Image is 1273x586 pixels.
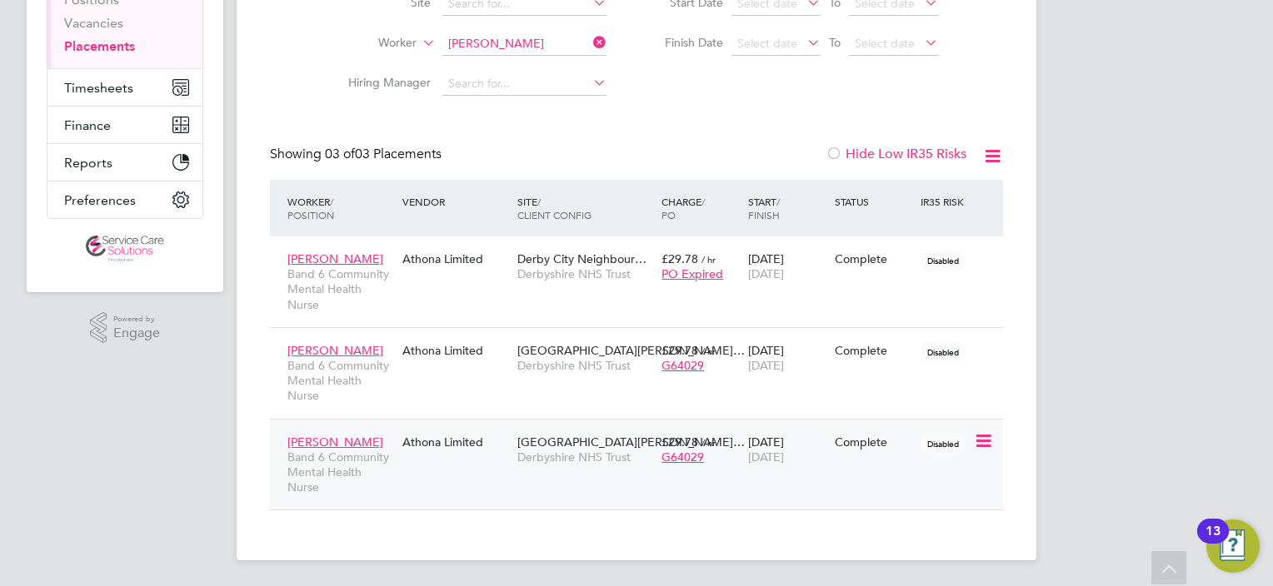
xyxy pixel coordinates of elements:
span: £29.78 [661,435,698,449]
div: Status [831,186,917,216]
input: Search for... [442,32,607,56]
span: To [824,32,846,53]
span: PO Expired [661,266,723,281]
a: [PERSON_NAME]Band 6 Community Mental Health NurseAthona Limited[GEOGRAPHIC_DATA][PERSON_NAME]…Der... [283,334,1003,348]
div: Complete [835,435,913,449]
span: Engage [113,326,160,340]
span: / hr [701,253,716,266]
span: / Client Config [517,195,592,221]
span: [GEOGRAPHIC_DATA][PERSON_NAME]… [517,343,745,358]
span: £29.78 [661,251,698,266]
label: Hide Low IR35 Risks [826,146,966,162]
div: Showing [270,146,445,163]
div: Athona Limited [398,335,513,366]
span: Band 6 Community Mental Health Nurse [287,449,394,495]
span: Finance [64,117,111,133]
button: Reports [47,144,202,181]
span: Preferences [64,192,136,208]
a: [PERSON_NAME]Band 6 Community Mental Health NurseAthona LimitedDerby City Neighbour…Derbyshire NH... [283,242,1003,256]
label: Worker [321,35,417,52]
div: 13 [1206,531,1221,553]
div: Start [744,186,831,230]
div: Worker [283,186,398,230]
a: Placements [64,38,135,54]
span: Derbyshire NHS Trust [517,449,653,464]
button: Open Resource Center, 13 new notifications [1206,519,1260,573]
button: Preferences [47,181,202,218]
span: / PO [661,195,705,221]
span: Derby City Neighbour… [517,251,646,266]
span: Derbyshire NHS Trust [517,358,653,373]
span: Powered by [113,312,160,326]
button: Timesheets [47,69,202,106]
span: [DATE] [748,449,784,464]
span: Derbyshire NHS Trust [517,266,653,281]
span: [PERSON_NAME] [287,251,383,266]
div: [DATE] [744,243,831,290]
a: Vacancies [64,15,123,31]
span: [PERSON_NAME] [287,435,383,449]
label: Finish Date [648,35,723,50]
span: Disabled [921,341,966,363]
span: / Finish [748,195,780,221]
span: / hr [701,436,716,449]
span: Band 6 Community Mental Health Nurse [287,358,394,404]
span: Select date [737,36,797,51]
div: Complete [835,343,913,358]
span: [DATE] [748,358,784,373]
div: [DATE] [744,426,831,473]
span: Disabled [921,250,966,271]
div: Athona Limited [398,426,513,458]
span: Timesheets [64,80,133,96]
a: Powered byEngage [90,312,161,344]
span: / Position [287,195,334,221]
div: Site [513,186,657,230]
span: Disabled [921,433,966,454]
span: Select date [855,36,915,51]
div: Athona Limited [398,243,513,275]
span: G64029 [661,358,704,373]
span: [PERSON_NAME] [287,343,383,358]
span: G64029 [661,449,704,464]
div: Complete [835,251,913,266]
div: IR35 Risk [916,186,974,216]
span: 03 of [325,146,355,162]
a: Go to home page [47,236,203,262]
span: 03 Placements [325,146,442,162]
a: [PERSON_NAME]Band 6 Community Mental Health NurseAthona Limited[GEOGRAPHIC_DATA][PERSON_NAME]…Der... [283,425,1003,439]
span: / hr [701,345,716,357]
span: Band 6 Community Mental Health Nurse [287,266,394,312]
span: [DATE] [748,266,784,281]
button: Finance [47,107,202,143]
input: Search for... [442,72,607,96]
label: Hiring Manager [335,75,431,90]
span: [GEOGRAPHIC_DATA][PERSON_NAME]… [517,435,745,449]
span: £29.78 [661,343,698,358]
div: Vendor [398,186,513,216]
span: Reports [64,155,112,171]
div: [DATE] [744,335,831,381]
div: Charge [657,186,744,230]
img: servicecare-logo-retina.png [86,236,164,262]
